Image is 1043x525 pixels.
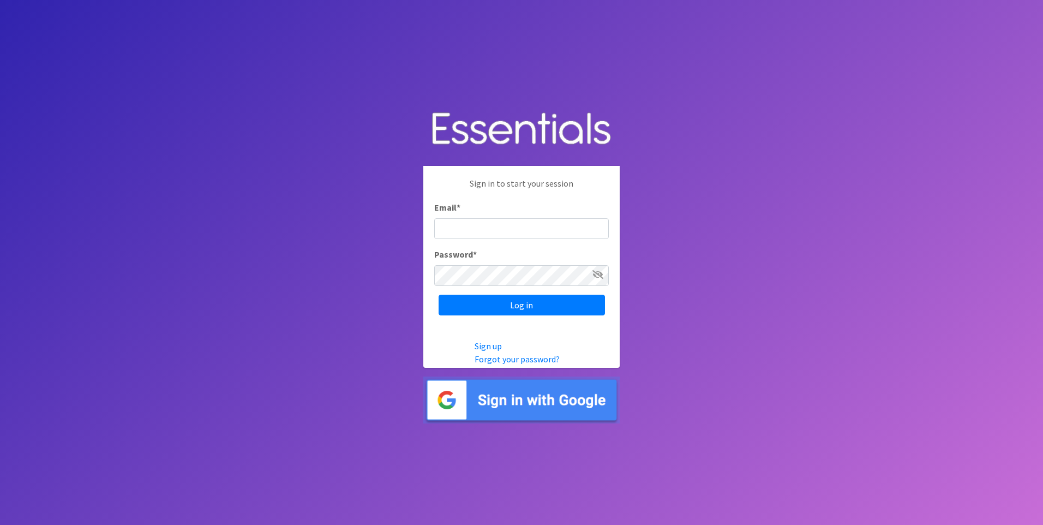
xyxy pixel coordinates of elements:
[434,201,460,214] label: Email
[457,202,460,213] abbr: required
[475,341,502,351] a: Sign up
[434,248,477,261] label: Password
[434,177,609,201] p: Sign in to start your session
[473,249,477,260] abbr: required
[439,295,605,315] input: Log in
[423,102,620,158] img: Human Essentials
[423,377,620,424] img: Sign in with Google
[475,354,560,365] a: Forgot your password?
